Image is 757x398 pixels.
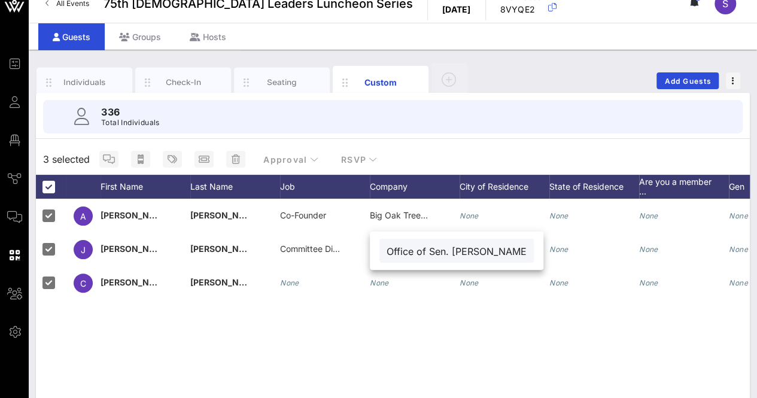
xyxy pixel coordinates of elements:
[460,175,549,199] div: City of Residence
[370,175,460,199] div: Company
[639,278,658,287] i: None
[101,277,171,287] span: [PERSON_NAME]
[101,210,171,220] span: [PERSON_NAME]
[331,148,387,170] button: RSVP
[80,211,86,221] span: A
[370,210,448,220] span: Big Oak Tree Media
[500,4,542,16] p: 8VYQE2
[190,175,280,199] div: Last Name
[442,4,471,16] p: [DATE]
[549,245,568,254] i: None
[263,154,318,165] span: Approval
[370,278,389,287] i: None
[190,210,261,220] span: [PERSON_NAME]
[280,175,370,199] div: Job
[38,23,105,50] div: Guests
[101,244,171,254] span: [PERSON_NAME]
[656,72,719,89] button: Add Guests
[664,77,712,86] span: Add Guests
[80,278,86,288] span: C
[157,77,210,88] div: Check-In
[105,23,175,50] div: Groups
[549,211,568,220] i: None
[280,244,356,254] span: Committee Director
[81,245,86,255] span: J
[190,277,261,287] span: [PERSON_NAME]
[639,245,658,254] i: None
[175,23,241,50] div: Hosts
[729,278,748,287] i: None
[729,211,748,220] i: None
[101,117,160,129] p: Total Individuals
[729,245,748,254] i: None
[549,175,639,199] div: State of Residence
[190,244,261,254] span: [PERSON_NAME]
[639,175,729,199] div: Are you a member …
[341,154,378,165] span: RSVP
[101,175,190,199] div: First Name
[58,77,111,88] div: Individuals
[460,211,479,220] i: None
[280,210,326,220] span: Co-Founder
[253,148,328,170] button: Approval
[256,77,309,88] div: Seating
[460,278,479,287] i: None
[549,278,568,287] i: None
[43,152,90,166] span: 3 selected
[639,211,658,220] i: None
[354,76,408,89] div: Custom
[101,105,160,119] p: 336
[280,278,299,287] i: None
